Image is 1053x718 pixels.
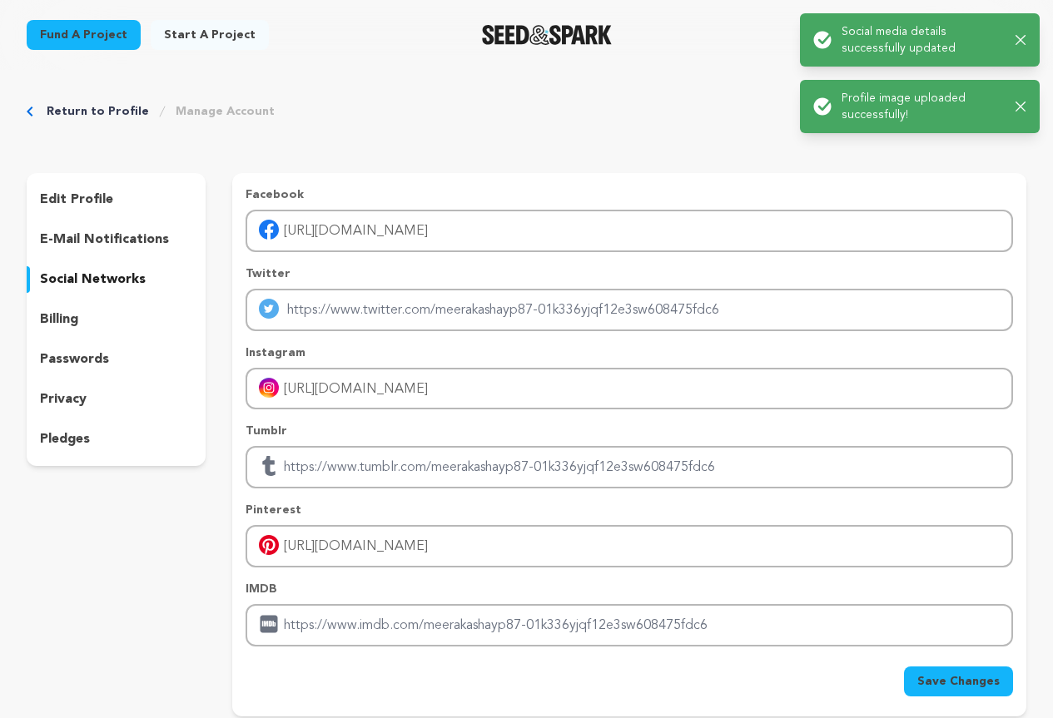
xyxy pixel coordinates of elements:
p: Profile image uploaded successfully! [842,90,1002,123]
p: IMDB [246,581,1013,597]
a: Fund a project [27,20,141,50]
span: Save Changes [917,673,1000,690]
p: passwords [40,349,109,369]
input: Enter pinterest profile link [246,525,1013,567]
p: e-mail notifications [40,230,169,250]
img: instagram-mobile.svg [259,378,279,398]
img: facebook-mobile.svg [259,220,279,240]
input: Enter instagram handle link [246,368,1013,410]
p: Tumblr [246,423,1013,439]
img: tumblr.svg [259,456,279,476]
p: Twitter [246,265,1013,282]
img: pinterest-mobile.svg [259,535,279,555]
img: imdb.svg [259,614,279,634]
p: edit profile [40,190,113,210]
p: Social media details successfully updated [842,23,1002,57]
div: Breadcrumb [27,103,1026,120]
button: privacy [27,386,206,413]
button: edit profile [27,186,206,213]
img: twitter-mobile.svg [259,299,279,319]
a: Seed&Spark Homepage [482,25,613,45]
a: Return to Profile [47,103,149,120]
p: pledges [40,429,90,449]
button: passwords [27,346,206,373]
button: billing [27,306,206,333]
input: Enter facebook profile link [246,210,1013,252]
input: Enter twitter profile link [246,289,1013,331]
button: e-mail notifications [27,226,206,253]
button: pledges [27,426,206,453]
p: Pinterest [246,502,1013,518]
a: Start a project [151,20,269,50]
p: social networks [40,270,146,290]
a: Manage Account [176,103,275,120]
button: Save Changes [904,666,1013,696]
img: Seed&Spark Logo Dark Mode [482,25,613,45]
button: social networks [27,266,206,293]
p: Instagram [246,344,1013,361]
p: Facebook [246,186,1013,203]
p: privacy [40,389,87,409]
p: billing [40,309,78,329]
input: Enter IMDB profile link [246,604,1013,646]
input: Enter tubmlr profile link [246,446,1013,488]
